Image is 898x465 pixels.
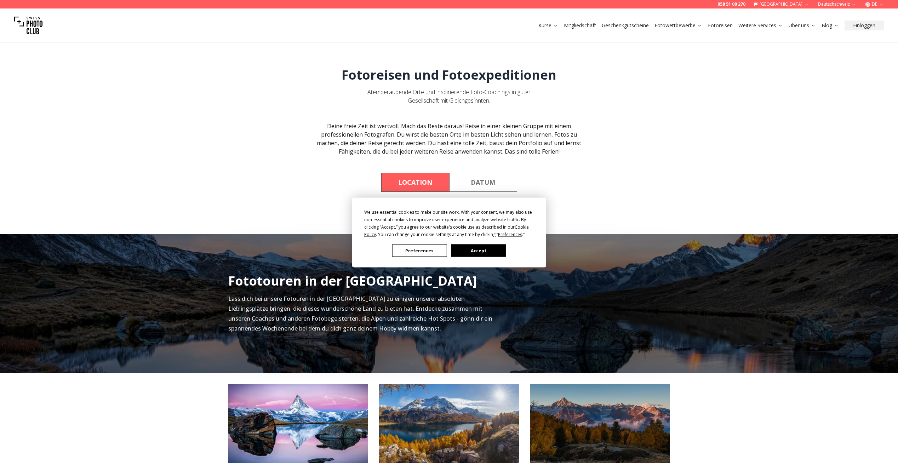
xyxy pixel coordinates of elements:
[392,245,447,257] button: Preferences
[451,245,505,257] button: Accept
[364,208,534,238] div: We use essential cookies to make our site work. With your consent, we may also use non-essential ...
[498,231,522,237] span: Preferences
[352,198,546,268] div: Cookie Consent Prompt
[364,224,529,237] span: Cookie Policy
